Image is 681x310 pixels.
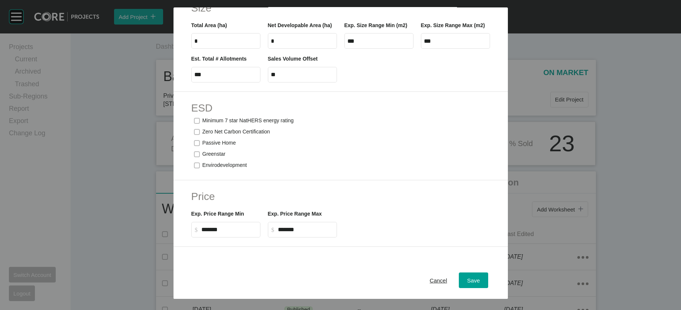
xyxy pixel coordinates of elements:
label: Est. Total # Allotments [191,56,247,62]
span: Cancel [430,277,447,283]
h2: Size [191,1,490,15]
tspan: $ [195,227,198,233]
button: Cancel [422,272,455,288]
button: Save [459,272,488,288]
label: Sales Volume Offset [268,56,318,62]
input: $ [278,226,334,233]
h2: ESD [191,101,490,115]
p: Greenstar [202,151,226,158]
label: Exp. Price Range Max [268,211,322,217]
label: Exp. Price Range Min [191,211,244,217]
label: Exp. Size Range Max (m2) [421,22,485,28]
label: Total Area (ha) [191,22,227,28]
p: Zero Net Carbon Certification [202,128,270,136]
p: Passive Home [202,139,236,147]
tspan: $ [271,227,274,233]
label: Exp. Size Range Min (m2) [344,22,408,28]
span: Save [467,277,480,283]
input: $ [202,226,257,233]
h2: Price [191,189,490,204]
p: Minimum 7 star NatHERS energy rating [202,117,294,125]
label: Net Developable Area (ha) [268,22,332,28]
p: Envirodevelopment [202,162,247,169]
